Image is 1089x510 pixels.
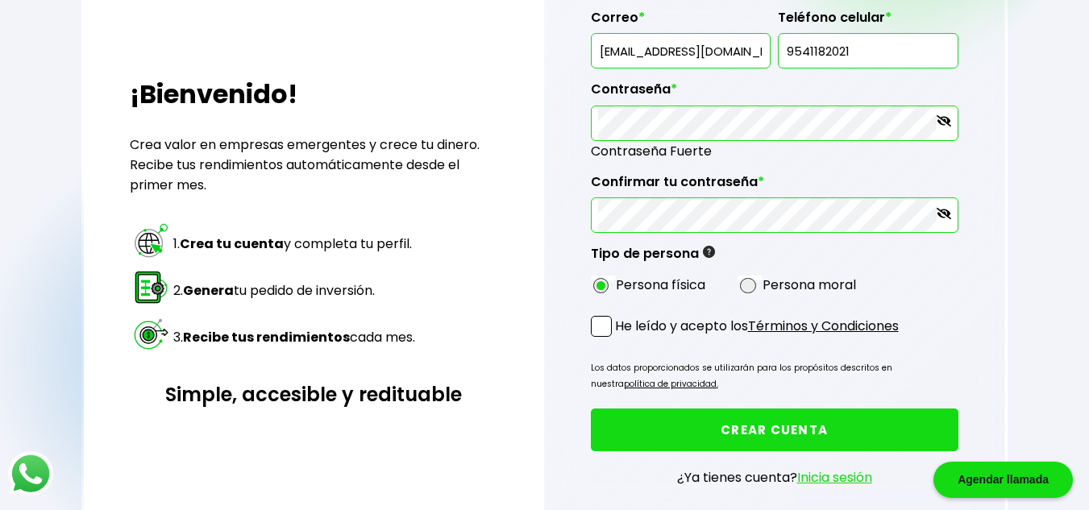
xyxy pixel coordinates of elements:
label: Contraseña [591,81,958,106]
td: 3. cada mes. [172,314,416,359]
label: Confirmar tu contraseña [591,174,958,198]
span: Contraseña Fuerte [591,141,958,161]
label: Teléfono celular [778,10,958,34]
p: Los datos proporcionados se utilizarán para los propósitos descritos en nuestra [591,360,958,392]
h3: Simple, accesible y redituable [130,380,497,408]
input: 10 dígitos [785,34,950,68]
a: Términos y Condiciones [748,317,899,335]
h2: ¡Bienvenido! [130,75,497,114]
a: Inicia sesión [797,468,872,487]
img: logos_whatsapp-icon.242b2217.svg [8,451,53,496]
strong: Genera [183,281,234,300]
img: paso 1 [132,222,170,259]
p: Crea valor en empresas emergentes y crece tu dinero. Recibe tus rendimientos automáticamente desd... [130,135,497,195]
img: gfR76cHglkPwleuBLjWdxeZVvX9Wp6JBDmjRYY8JYDQn16A2ICN00zLTgIroGa6qie5tIuWH7V3AapTKqzv+oMZsGfMUqL5JM... [703,246,715,258]
input: inversionista@gmail.com [598,34,763,68]
td: 2. tu pedido de inversión. [172,267,416,313]
img: paso 2 [132,268,170,306]
td: 1. y completa tu perfil. [172,221,416,266]
p: He leído y acepto los [615,316,899,336]
div: Agendar llamada [933,462,1073,498]
label: Correo [591,10,771,34]
label: Persona moral [763,275,856,295]
a: política de privacidad. [624,378,718,390]
label: Tipo de persona [591,246,715,270]
img: paso 3 [132,315,170,353]
button: CREAR CUENTA [591,408,958,451]
label: Persona física [616,275,705,295]
strong: Recibe tus rendimientos [183,328,350,346]
p: ¿Ya tienes cuenta? [677,467,872,487]
strong: Crea tu cuenta [180,234,284,253]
